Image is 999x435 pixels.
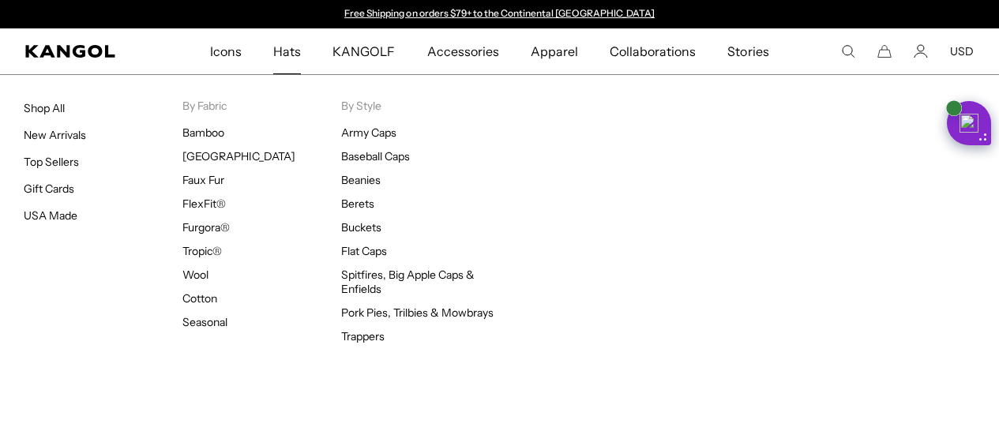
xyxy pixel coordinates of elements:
[594,28,712,74] a: Collaborations
[210,28,242,74] span: Icons
[182,220,230,234] a: Furgora®
[182,197,226,211] a: FlexFit®
[332,28,395,74] span: KANGOLF
[877,44,892,58] button: Cart
[341,197,374,211] a: Berets
[727,28,768,74] span: Stories
[427,28,499,74] span: Accessories
[182,173,224,187] a: Faux Fur
[337,8,663,21] slideshow-component: Announcement bar
[341,99,500,113] p: By Style
[182,291,217,306] a: Cotton
[24,182,74,196] a: Gift Cards
[914,44,928,58] a: Account
[515,28,594,74] a: Apparel
[341,329,385,343] a: Trappers
[341,244,387,258] a: Flat Caps
[841,44,855,58] summary: Search here
[257,28,317,74] a: Hats
[317,28,411,74] a: KANGOLF
[341,173,381,187] a: Beanies
[182,126,224,140] a: Bamboo
[24,155,79,169] a: Top Sellers
[950,44,974,58] button: USD
[344,7,655,19] a: Free Shipping on orders $79+ to the Continental [GEOGRAPHIC_DATA]
[182,315,227,329] a: Seasonal
[182,99,341,113] p: By Fabric
[341,268,475,296] a: Spitfires, Big Apple Caps & Enfields
[610,28,696,74] span: Collaborations
[341,306,494,320] a: Pork Pies, Trilbies & Mowbrays
[182,244,222,258] a: Tropic®
[712,28,784,74] a: Stories
[25,45,138,58] a: Kangol
[341,126,396,140] a: Army Caps
[337,8,663,21] div: Announcement
[182,268,208,282] a: Wool
[24,101,65,115] a: Shop All
[411,28,515,74] a: Accessories
[24,208,77,223] a: USA Made
[337,8,663,21] div: 1 of 2
[341,220,381,234] a: Buckets
[273,28,301,74] span: Hats
[24,128,86,142] a: New Arrivals
[182,149,295,163] a: [GEOGRAPHIC_DATA]
[341,149,410,163] a: Baseball Caps
[531,28,578,74] span: Apparel
[194,28,257,74] a: Icons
